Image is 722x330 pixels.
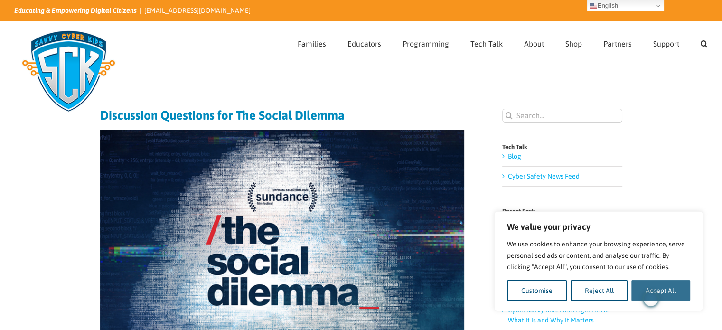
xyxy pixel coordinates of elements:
a: Shop [565,21,582,63]
span: Partners [603,40,632,47]
img: en [590,2,597,9]
span: Educators [347,40,381,47]
button: Customise [507,280,567,301]
input: Search [502,109,516,123]
a: Educators [347,21,381,63]
nav: Main Menu [298,21,708,63]
span: Tech Talk [470,40,503,47]
a: Partners [603,21,632,63]
span: Support [653,40,679,47]
i: Educating & Empowering Digital Citizens [14,7,137,14]
a: Tech Talk [470,21,503,63]
button: Reject All [571,280,628,301]
a: Search [701,21,708,63]
a: About [524,21,544,63]
button: Accept All [631,280,690,301]
input: Search... [502,109,622,123]
p: We use cookies to enhance your browsing experience, serve personalised ads or content, and analys... [507,238,690,273]
h1: Discussion Questions for The Social Dilemma [100,109,464,122]
a: [EMAIL_ADDRESS][DOMAIN_NAME] [144,7,251,14]
a: Support [653,21,679,63]
a: Cyber Safety News Feed [508,172,580,180]
span: Programming [403,40,449,47]
p: We value your privacy [507,221,690,233]
a: Programming [403,21,449,63]
span: About [524,40,544,47]
a: Blog [508,152,521,160]
h4: Tech Talk [502,144,622,150]
a: Families [298,21,326,63]
img: Savvy Cyber Kids Logo [14,24,123,119]
span: Families [298,40,326,47]
h4: Recent Posts [502,208,622,214]
span: Shop [565,40,582,47]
